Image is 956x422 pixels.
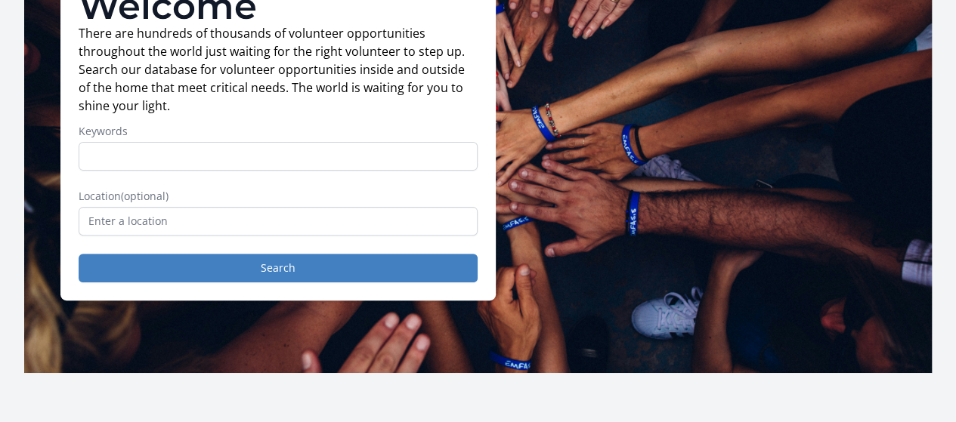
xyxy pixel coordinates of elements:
[79,24,478,115] p: There are hundreds of thousands of volunteer opportunities throughout the world just waiting for ...
[79,254,478,282] button: Search
[79,207,478,236] input: Enter a location
[121,189,169,203] span: (optional)
[79,124,478,139] label: Keywords
[79,189,478,204] label: Location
